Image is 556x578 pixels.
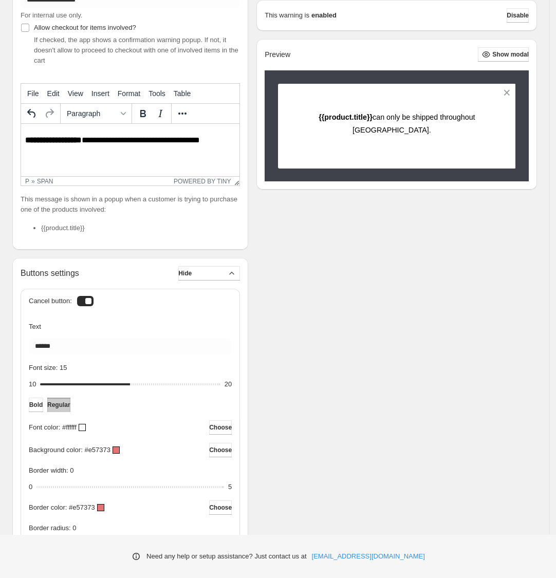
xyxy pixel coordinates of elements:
span: For internal use only. [21,11,82,19]
p: Background color: #e57373 [29,445,110,455]
div: Resize [231,177,240,185]
span: Edit [47,89,60,98]
span: Choose [209,446,232,454]
button: Bold [29,398,43,412]
span: Paragraph [67,109,117,118]
button: Choose [209,500,232,515]
span: Disable [507,11,529,20]
span: Allow checkout for items involved? [34,24,136,31]
h2: Buttons settings [21,268,79,278]
div: p [25,178,29,185]
button: Italic [152,105,169,122]
span: Regular [47,401,70,409]
button: Bold [134,105,152,122]
button: More... [174,105,191,122]
span: Insert [91,89,109,98]
h3: Cancel button: [29,297,72,305]
span: View [68,89,83,98]
p: Border color: #e57373 [29,502,95,513]
button: Formats [63,105,129,122]
span: If checked, the app shows a confirmation warning popup. If not, it doesn't allow to proceed to ch... [34,36,238,64]
p: This warning is [265,10,309,21]
span: Border radius: 0 [29,524,77,532]
div: 5 [228,482,232,492]
button: Choose [209,443,232,457]
span: 0 [29,483,32,491]
span: Tools [149,89,165,98]
div: span [37,178,53,185]
p: Font color: #ffffff [29,422,77,433]
span: can only be shipped throughout [GEOGRAPHIC_DATA]. [319,113,475,134]
span: Hide [178,269,192,277]
span: Choose [209,423,232,432]
button: Hide [178,266,240,281]
span: Table [174,89,191,98]
strong: enabled [311,10,337,21]
span: Bold [29,401,43,409]
span: Border width: 0 [29,467,73,474]
button: Show modal [478,47,529,62]
span: Format [118,89,140,98]
span: Show modal [492,50,529,59]
li: {{product.title}} [41,223,240,233]
div: 20 [225,379,232,389]
h2: Preview [265,50,290,59]
button: Undo [23,105,41,122]
p: This message is shown in a popup when a customer is trying to purchase one of the products involved: [21,194,240,215]
button: Regular [47,398,70,412]
button: Disable [507,8,529,23]
iframe: Rich Text Area [21,124,239,176]
button: Choose [209,420,232,435]
a: Powered by Tiny [174,178,231,185]
button: Redo [41,105,58,122]
span: 10 [29,380,36,388]
strong: {{product.title}} [319,113,373,121]
div: » [31,178,35,185]
span: File [27,89,39,98]
span: Text [29,323,41,330]
a: [EMAIL_ADDRESS][DOMAIN_NAME] [312,551,425,562]
span: Choose [209,504,232,512]
span: Font size: 15 [29,364,67,371]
